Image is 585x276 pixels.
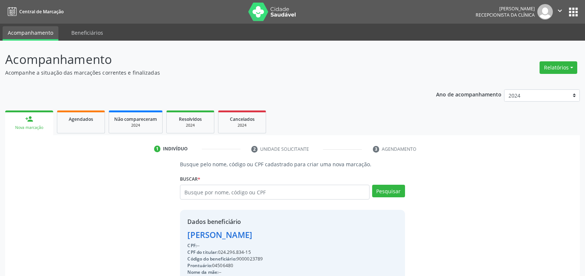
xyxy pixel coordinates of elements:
[187,242,280,249] div: --
[537,4,553,20] img: img
[179,116,202,122] span: Resolvidos
[567,6,580,18] button: apps
[180,173,200,185] label: Buscar
[187,229,280,241] div: [PERSON_NAME]
[224,123,261,128] div: 2024
[187,262,280,269] div: 04506480
[187,249,218,255] span: CPF do titular:
[154,146,161,152] div: 1
[180,160,405,168] p: Busque pelo nome, código ou CPF cadastrado para criar uma nova marcação.
[5,6,64,18] a: Central de Marcação
[187,256,236,262] span: Código do beneficiário:
[187,269,280,276] div: --
[230,116,255,122] span: Cancelados
[187,256,280,262] div: 9000023789
[556,7,564,15] i: 
[187,242,197,249] span: CPF:
[172,123,209,128] div: 2024
[3,26,58,41] a: Acompanhamento
[180,185,369,200] input: Busque por nome, código ou CPF
[19,8,64,15] span: Central de Marcação
[187,217,280,226] div: Dados beneficiário
[476,6,535,12] div: [PERSON_NAME]
[114,123,157,128] div: 2024
[66,26,108,39] a: Beneficiários
[69,116,93,122] span: Agendados
[10,125,48,130] div: Nova marcação
[553,4,567,20] button: 
[476,12,535,18] span: Recepcionista da clínica
[114,116,157,122] span: Não compareceram
[25,115,33,123] div: person_add
[187,249,280,256] div: 024.296.834-15
[540,61,577,74] button: Relatórios
[436,89,501,99] p: Ano de acompanhamento
[187,269,218,275] span: Nome da mãe:
[163,146,188,152] div: Indivíduo
[187,262,212,269] span: Prontuário:
[372,185,405,197] button: Pesquisar
[5,50,408,69] p: Acompanhamento
[5,69,408,76] p: Acompanhe a situação das marcações correntes e finalizadas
